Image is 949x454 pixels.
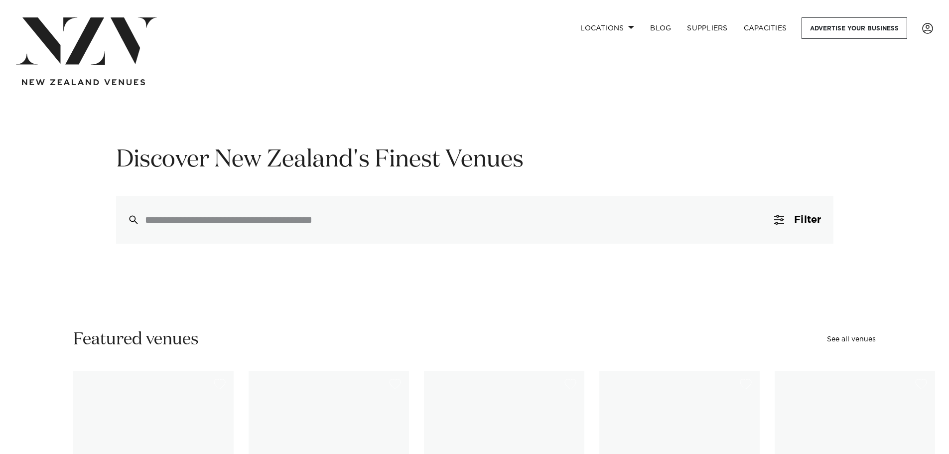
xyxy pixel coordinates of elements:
img: new-zealand-venues-text.png [22,79,145,86]
button: Filter [762,196,833,244]
h1: Discover New Zealand's Finest Venues [116,145,833,176]
a: Capacities [736,17,795,39]
a: BLOG [642,17,679,39]
h2: Featured venues [73,328,199,351]
span: Filter [794,215,821,225]
a: Advertise your business [802,17,907,39]
img: nzv-logo.png [16,17,157,65]
a: Locations [572,17,642,39]
a: SUPPLIERS [679,17,735,39]
a: See all venues [827,336,876,343]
